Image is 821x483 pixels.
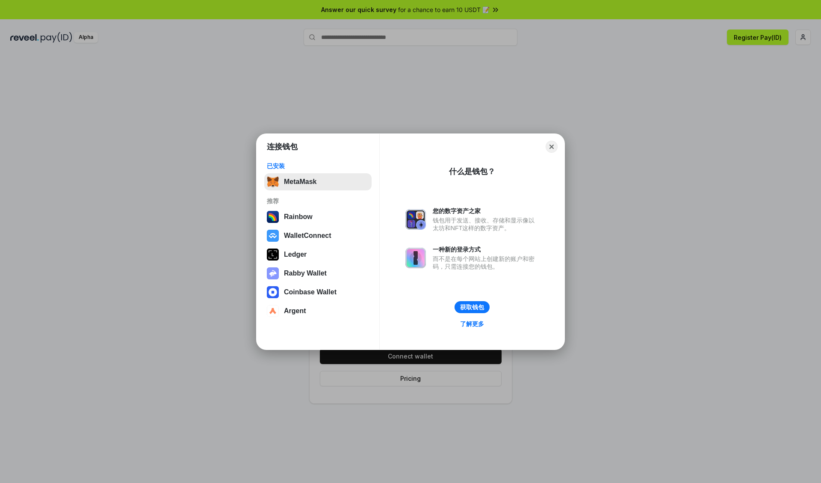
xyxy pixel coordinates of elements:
[433,255,539,270] div: 而不是在每个网站上创建新的账户和密码，只需连接您的钱包。
[284,178,316,186] div: MetaMask
[264,227,372,244] button: WalletConnect
[264,246,372,263] button: Ledger
[546,141,558,153] button: Close
[267,176,279,188] img: svg+xml,%3Csvg%20fill%3D%22none%22%20height%3D%2233%22%20viewBox%3D%220%200%2035%2033%22%20width%...
[284,288,337,296] div: Coinbase Wallet
[449,166,495,177] div: 什么是钱包？
[264,302,372,320] button: Argent
[267,286,279,298] img: svg+xml,%3Csvg%20width%3D%2228%22%20height%3D%2228%22%20viewBox%3D%220%200%2028%2028%22%20fill%3D...
[433,246,539,253] div: 一种新的登录方式
[433,216,539,232] div: 钱包用于发送、接收、存储和显示像以太坊和NFT这样的数字资产。
[267,230,279,242] img: svg+xml,%3Csvg%20width%3D%2228%22%20height%3D%2228%22%20viewBox%3D%220%200%2028%2028%22%20fill%3D...
[267,197,369,205] div: 推荐
[264,208,372,225] button: Rainbow
[267,211,279,223] img: svg+xml,%3Csvg%20width%3D%22120%22%20height%3D%22120%22%20viewBox%3D%220%200%20120%20120%22%20fil...
[264,265,372,282] button: Rabby Wallet
[460,320,484,328] div: 了解更多
[405,209,426,230] img: svg+xml,%3Csvg%20xmlns%3D%22http%3A%2F%2Fwww.w3.org%2F2000%2Fsvg%22%20fill%3D%22none%22%20viewBox...
[284,213,313,221] div: Rainbow
[264,173,372,190] button: MetaMask
[284,307,306,315] div: Argent
[267,162,369,170] div: 已安装
[267,305,279,317] img: svg+xml,%3Csvg%20width%3D%2228%22%20height%3D%2228%22%20viewBox%3D%220%200%2028%2028%22%20fill%3D...
[264,284,372,301] button: Coinbase Wallet
[433,207,539,215] div: 您的数字资产之家
[267,249,279,261] img: svg+xml,%3Csvg%20xmlns%3D%22http%3A%2F%2Fwww.w3.org%2F2000%2Fsvg%22%20width%3D%2228%22%20height%3...
[455,301,490,313] button: 获取钱包
[455,318,489,329] a: 了解更多
[405,248,426,268] img: svg+xml,%3Csvg%20xmlns%3D%22http%3A%2F%2Fwww.w3.org%2F2000%2Fsvg%22%20fill%3D%22none%22%20viewBox...
[284,232,331,240] div: WalletConnect
[267,142,298,152] h1: 连接钱包
[267,267,279,279] img: svg+xml,%3Csvg%20xmlns%3D%22http%3A%2F%2Fwww.w3.org%2F2000%2Fsvg%22%20fill%3D%22none%22%20viewBox...
[284,270,327,277] div: Rabby Wallet
[284,251,307,258] div: Ledger
[460,303,484,311] div: 获取钱包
